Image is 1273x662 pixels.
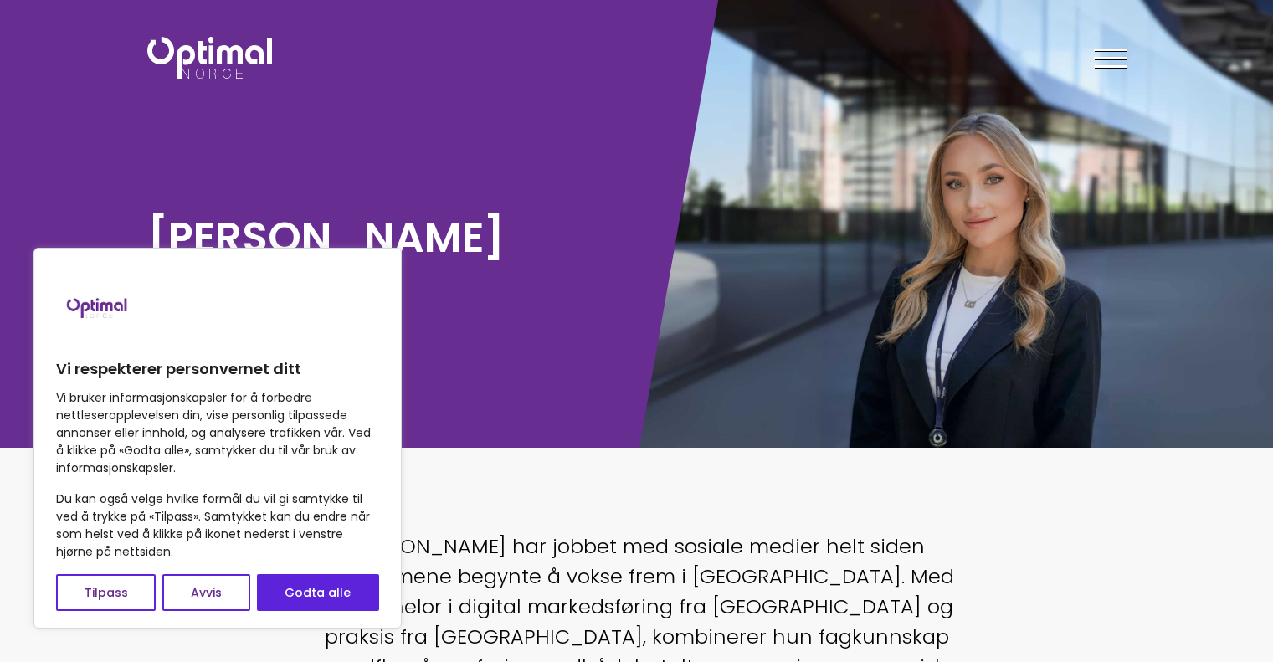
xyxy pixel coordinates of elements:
[56,265,140,349] img: Brand logo
[162,574,249,611] button: Avvis
[56,574,156,611] button: Tilpass
[56,389,379,477] p: Vi bruker informasjonskapsler for å forbedre nettleseropplevelsen din, vise personlig tilpassede ...
[147,210,629,264] h1: [PERSON_NAME]
[56,359,379,379] p: Vi respekterer personvernet ditt
[147,37,272,79] img: Optimal Norge
[257,574,379,611] button: Godta alle
[56,490,379,561] p: Du kan også velge hvilke formål du vil gi samtykke til ved å trykke på «Tilpass». Samtykket kan d...
[33,248,402,629] div: Vi respekterer personvernet ditt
